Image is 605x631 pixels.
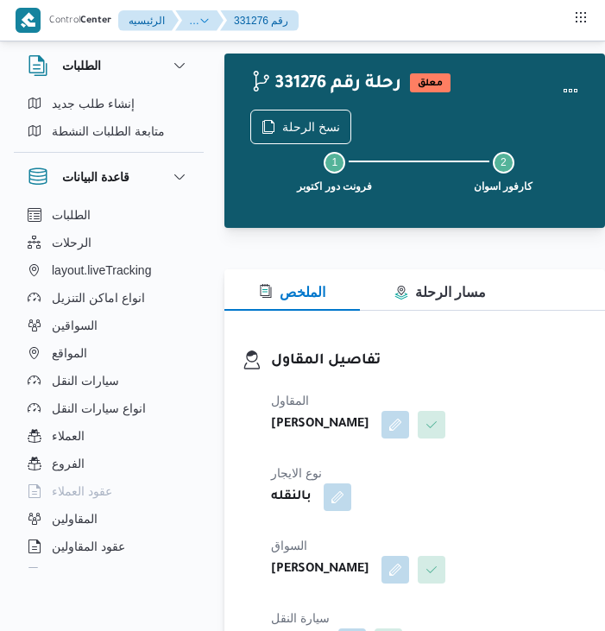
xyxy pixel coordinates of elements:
[419,148,589,194] button: كارفور اسوان
[271,350,588,373] h3: تفاصيل المقاول
[271,559,369,580] b: [PERSON_NAME]
[28,167,190,187] button: قاعدة البيانات
[418,79,443,89] b: معلق
[21,422,197,450] button: العملاء
[52,121,165,142] span: متابعة الطلبات النشطة
[410,73,451,92] span: معلق
[21,117,197,145] button: متابعة الطلبات النشطة
[271,414,369,435] b: [PERSON_NAME]
[52,343,87,363] span: المواقع
[118,10,179,31] button: الرئيسيه
[52,93,135,114] span: إنشاء طلب جديد
[21,256,197,284] button: layout.liveTracking
[21,90,197,117] button: إنشاء طلب جديد
[21,284,197,312] button: انواع اماكن التنزيل
[14,90,204,152] div: الطلبات
[474,180,533,194] span: كارفور اسوان
[21,394,197,422] button: انواع سيارات النقل
[21,312,197,339] button: السواقين
[271,611,330,625] span: سيارة النقل
[282,117,340,137] span: نسخ الرحلة
[52,426,85,446] span: العملاء
[52,260,151,281] span: layout.liveTracking
[21,533,197,560] button: عقود المقاولين
[21,450,197,477] button: الفروع
[250,148,419,194] button: فرونت دور اكتوبر
[62,55,101,76] h3: الطلبات
[331,156,337,168] span: 1
[250,73,401,96] h2: 331276 رحلة رقم
[21,339,197,367] button: المواقع
[21,560,197,588] button: اجهزة التليفون
[189,15,210,27] button: Show collapsed breadcrumbs
[394,285,486,300] span: مسار الرحلة
[52,398,146,419] span: انواع سيارات النقل
[52,564,123,584] span: اجهزة التليفون
[220,10,299,31] button: 331276 رقم
[21,201,197,229] button: الطلبات
[62,167,129,187] h3: قاعدة البيانات
[250,110,351,144] button: نسخ الرحلة
[52,315,98,336] span: السواقين
[553,73,588,108] button: Actions
[52,232,91,253] span: الرحلات
[80,16,111,26] b: Center
[271,466,322,480] span: نوع الايجار
[52,453,85,474] span: الفروع
[21,477,197,505] button: عقود العملاء
[52,370,119,391] span: سيارات النقل
[14,201,204,575] div: قاعدة البيانات
[52,205,91,225] span: الطلبات
[271,539,307,552] span: السواق
[52,508,98,529] span: المقاولين
[52,287,145,308] span: انواع اماكن التنزيل
[501,156,507,168] span: 2
[28,55,190,76] button: الطلبات
[259,285,325,300] span: الملخص
[16,8,41,33] img: X8yXhbKr1z7QwAAAABJRU5ErkJggg==
[21,505,197,533] button: المقاولين
[52,536,125,557] span: عقود المقاولين
[271,487,312,508] b: بالنقله
[21,367,197,394] button: سيارات النقل
[21,229,197,256] button: الرحلات
[52,481,112,502] span: عقود العملاء
[297,180,372,194] span: فرونت دور اكتوبر
[271,394,309,407] span: المقاول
